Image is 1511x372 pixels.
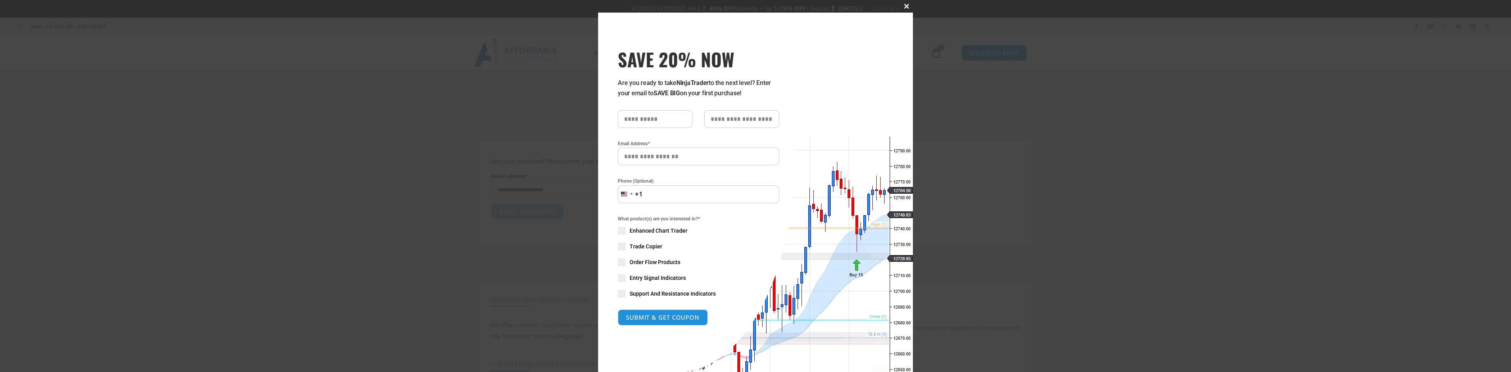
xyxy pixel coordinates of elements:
[618,290,779,298] label: Support And Resistance Indicators
[676,79,709,87] strong: NinjaTrader
[618,242,779,250] label: Trade Copier
[618,48,779,70] span: SAVE 20% NOW
[618,78,779,98] p: Are you ready to take to the next level? Enter your email to on your first purchase!
[618,227,779,235] label: Enhanced Chart Trader
[635,189,643,200] div: +1
[630,227,687,235] span: Enhanced Chart Trader
[630,290,716,298] span: Support And Resistance Indicators
[618,140,779,148] label: Email Address
[618,274,779,282] label: Entry Signal Indicators
[618,215,779,223] span: What product(s) are you interested in?
[630,242,662,250] span: Trade Copier
[630,274,686,282] span: Entry Signal Indicators
[654,89,680,97] strong: SAVE BIG
[618,258,779,266] label: Order Flow Products
[618,177,779,185] label: Phone (Optional)
[618,309,708,326] button: SUBMIT & GET COUPON
[630,258,680,266] span: Order Flow Products
[618,185,643,203] button: Selected country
